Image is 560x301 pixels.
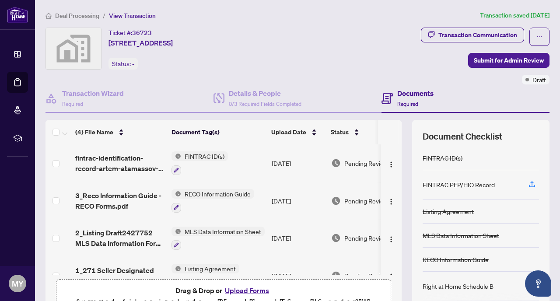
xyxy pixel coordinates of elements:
img: Logo [388,198,395,205]
span: - [132,60,134,68]
span: ellipsis [536,34,542,40]
img: Logo [388,273,395,280]
span: [STREET_ADDRESS] [108,38,173,48]
div: Status: [108,58,138,70]
div: MLS Data Information Sheet [423,231,499,240]
th: Document Tag(s) [168,120,268,144]
span: 3_Reco Information Guide - RECO Forms.pdf [75,190,164,211]
div: Ticket #: [108,28,152,38]
li: / [103,10,105,21]
span: Pending Review [344,196,388,206]
span: Upload Date [271,127,306,137]
span: 0/3 Required Fields Completed [229,101,301,107]
button: Submit for Admin Review [468,53,549,68]
button: Logo [384,269,398,283]
img: Status Icon [171,189,181,199]
img: Document Status [331,158,341,168]
div: FINTRAC ID(s) [423,153,462,163]
h4: Details & People [229,88,301,98]
span: Document Checklist [423,130,502,143]
span: Required [397,101,418,107]
span: Deal Processing [55,12,99,20]
span: Submit for Admin Review [474,53,544,67]
span: Pending Review [344,271,388,280]
img: Status Icon [171,151,181,161]
span: MLS Data Information Sheet [181,227,265,236]
td: [DATE] [268,182,328,220]
div: RECO Information Guide [423,255,489,264]
img: Logo [388,161,395,168]
th: Status [327,120,402,144]
h4: Documents [397,88,434,98]
img: Document Status [331,196,341,206]
img: Logo [388,236,395,243]
td: [DATE] [268,257,328,294]
img: Document Status [331,271,341,280]
span: Drag & Drop or [175,285,272,296]
span: Pending Review [344,233,388,243]
button: Logo [384,231,398,245]
div: Listing Agreement [423,206,474,216]
span: Required [62,101,83,107]
img: Status Icon [171,264,181,273]
span: View Transaction [109,12,156,20]
img: svg%3e [46,28,101,69]
img: Status Icon [171,227,181,236]
button: Status IconListing Agreement [171,264,239,287]
span: Draft [532,75,546,84]
div: FINTRAC PEP/HIO Record [423,180,495,189]
span: fintrac-identification-record-artem-atamassov-20250528-062743.pdf [75,153,164,174]
button: Status IconRECO Information Guide [171,189,254,213]
span: FINTRAC ID(s) [181,151,228,161]
button: Logo [384,194,398,208]
button: Status IconFINTRAC ID(s) [171,151,228,175]
button: Logo [384,156,398,170]
td: [DATE] [268,220,328,257]
h4: Transaction Wizard [62,88,124,98]
span: home [45,13,52,19]
span: 1_271 Seller Designated Representation Agreement Authority to Offer for Sale - PropTx-[PERSON_NAM... [75,265,164,286]
div: Transaction Communication [438,28,517,42]
span: 36723 [132,29,152,37]
td: [DATE] [268,144,328,182]
span: MY [12,277,24,290]
th: (4) File Name [72,120,168,144]
span: Status [331,127,349,137]
button: Open asap [525,270,551,297]
th: Upload Date [268,120,327,144]
span: Listing Agreement [181,264,239,273]
button: Status IconMLS Data Information Sheet [171,227,265,250]
article: Transaction saved [DATE] [480,10,549,21]
span: Pending Review [344,158,388,168]
span: RECO Information Guide [181,189,254,199]
img: logo [7,7,28,23]
img: Document Status [331,233,341,243]
span: 2_Listing Draft2427752 MLS Data Information Form 1.pdf [75,227,164,248]
div: Right at Home Schedule B [423,281,493,291]
button: Transaction Communication [421,28,524,42]
span: (4) File Name [75,127,113,137]
button: Upload Forms [222,285,272,296]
